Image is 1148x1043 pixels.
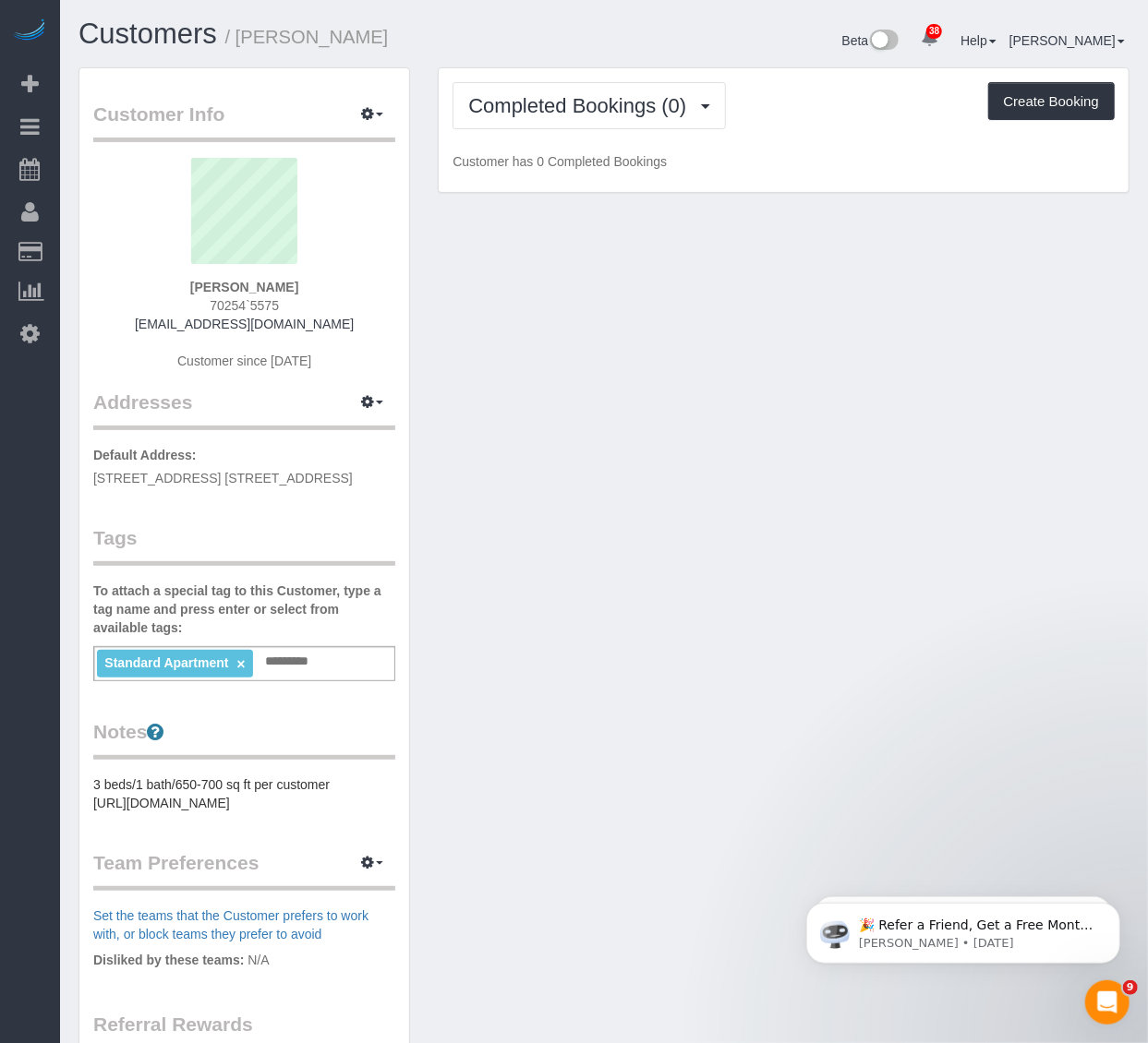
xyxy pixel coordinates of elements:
span: Completed Bookings (0) [468,94,695,117]
a: Customers [79,18,217,50]
legend: Team Preferences [93,849,395,891]
button: Completed Bookings (0) [453,82,726,129]
label: Default Address: [93,446,197,464]
a: Beta [842,33,900,48]
a: [PERSON_NAME] [1009,33,1125,48]
pre: 3 beds/1 bath/650-700 sq ft per customer [URL][DOMAIN_NAME] [93,775,395,812]
img: New interface [868,30,899,54]
legend: Customer Info [93,101,395,142]
span: 70254`5575 [210,298,279,313]
iframe: Intercom live chat [1085,980,1130,1025]
img: Automaid Logo [11,18,48,44]
small: / [PERSON_NAME] [225,27,389,47]
p: Message from Ellie, sent 2d ago [80,71,319,88]
span: N/A [248,953,269,967]
legend: Tags [93,524,395,566]
a: 38 [912,18,948,59]
p: Customer has 0 Completed Bookings [453,152,1115,171]
span: 9 [1123,980,1138,995]
button: Create Booking [988,82,1115,121]
legend: Notes [93,718,395,760]
span: 38 [926,24,942,39]
strong: [PERSON_NAME] [190,280,298,294]
span: Customer since [DATE] [177,354,311,368]
iframe: Intercom notifications message [779,864,1148,993]
span: Standard Apartment [104,655,228,670]
label: To attach a special tag to this Customer, type a tag name and press enter or select from availabl... [93,581,395,637]
span: [STREET_ADDRESS] [STREET_ADDRESS] [93,471,353,486]
label: Disliked by these teams: [93,951,244,969]
a: × [236,656,245,672]
a: Set the teams that the Customer prefers to work with, or block teams they prefer to avoid [93,908,369,941]
a: [EMAIL_ADDRESS][DOMAIN_NAME] [135,317,354,331]
span: 🎉 Refer a Friend, Get a Free Month! 🎉 Love Automaid? Share the love! When you refer a friend who ... [80,54,316,252]
a: Help [961,33,997,48]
